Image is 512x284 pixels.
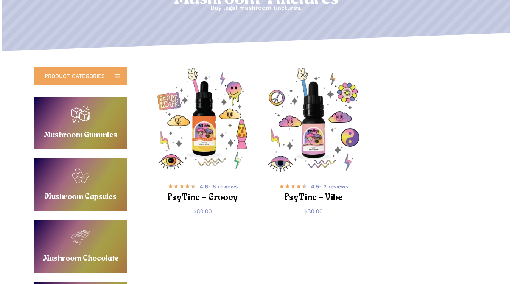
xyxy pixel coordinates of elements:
[193,207,197,215] span: $
[311,183,319,189] b: 4.5
[45,72,105,80] span: PRODUCT CATEGORIES
[271,182,356,202] a: 4.5- 2 reviews PsyTinc – Vibe
[34,67,127,85] a: PRODUCT CATEGORIES
[160,182,245,202] a: 4.6- 8 reviews PsyTinc – Groovy
[304,207,308,215] span: $
[200,183,208,189] b: 4.6
[160,191,245,205] h2: PsyTinc – Groovy
[271,191,356,205] h2: PsyTinc – Vibe
[150,68,254,172] img: Psychedelic mushroom tincture with colorful illustrations.
[150,68,254,172] a: PsyTinc - Groovy
[200,183,238,190] span: - 8 reviews
[304,207,323,215] bdi: 30.00
[193,207,212,215] bdi: 80.00
[311,183,348,190] span: - 2 reviews
[261,68,366,172] a: PsyTinc - Vibe
[261,68,366,172] img: Psychedelic mushroom tincture bottle with colorful graphics.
